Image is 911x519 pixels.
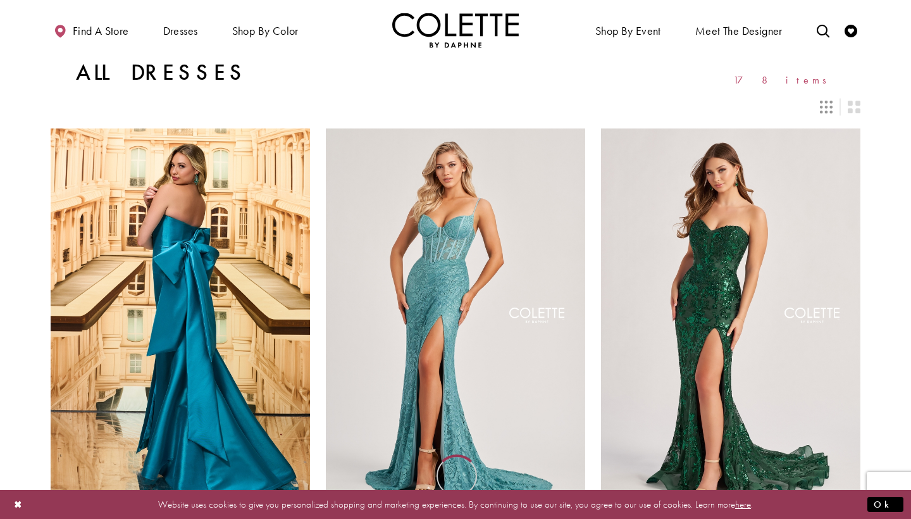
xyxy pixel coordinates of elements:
[867,496,903,512] button: Submit Dialog
[76,60,247,85] h1: All Dresses
[8,493,29,515] button: Close Dialog
[592,13,664,47] span: Shop By Event
[91,496,820,513] p: Website uses cookies to give you personalized shopping and marketing experiences. By continuing t...
[733,75,835,85] span: 178 items
[848,101,860,113] span: Switch layout to 2 columns
[51,128,310,506] a: Visit Colette by Daphne Style No. CL8470 Page
[232,25,299,37] span: Shop by color
[735,497,751,510] a: here
[692,13,786,47] a: Meet the designer
[601,128,860,506] a: Visit Colette by Daphne Style No. CL8440 Page
[43,93,868,121] div: Layout Controls
[73,25,129,37] span: Find a store
[841,13,860,47] a: Check Wishlist
[392,13,519,47] img: Colette by Daphne
[229,13,302,47] span: Shop by color
[695,25,783,37] span: Meet the designer
[392,13,519,47] a: Visit Home Page
[814,13,833,47] a: Toggle search
[595,25,661,37] span: Shop By Event
[160,13,201,47] span: Dresses
[326,128,585,506] a: Visit Colette by Daphne Style No. CL8405 Page
[51,13,132,47] a: Find a store
[820,101,833,113] span: Switch layout to 3 columns
[163,25,198,37] span: Dresses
